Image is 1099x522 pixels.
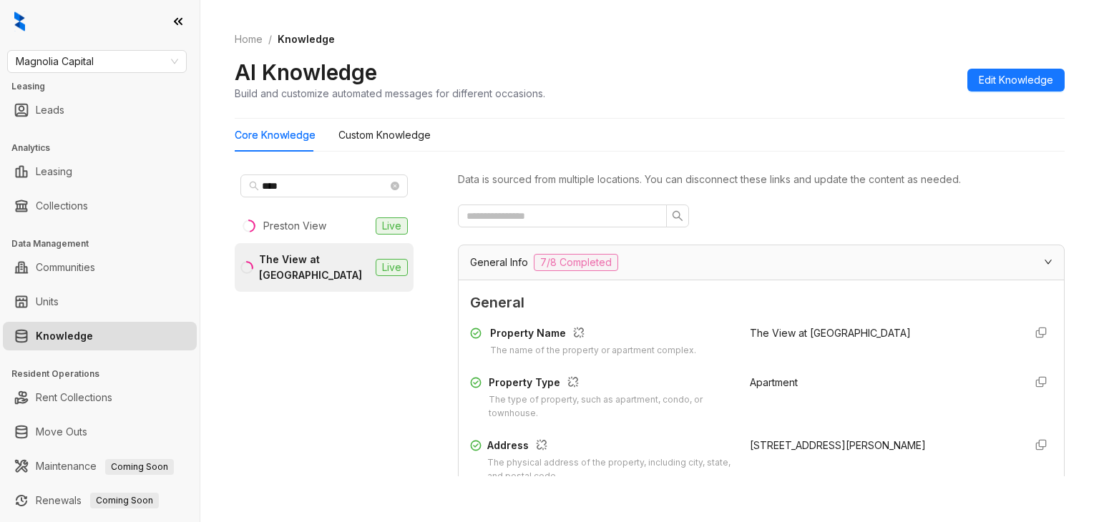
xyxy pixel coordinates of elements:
[36,322,93,350] a: Knowledge
[249,181,259,191] span: search
[235,59,377,86] h2: AI Knowledge
[3,287,197,316] li: Units
[1044,257,1052,266] span: expanded
[3,452,197,481] li: Maintenance
[490,325,696,344] div: Property Name
[458,172,1065,187] div: Data is sourced from multiple locations. You can disconnect these links and update the content as...
[36,486,159,515] a: RenewalsComing Soon
[3,383,197,412] li: Rent Collections
[235,86,545,101] div: Build and customize automated messages for different occasions.
[489,375,732,393] div: Property Type
[3,486,197,515] li: Renewals
[391,182,399,190] span: close-circle
[263,218,326,234] div: Preston View
[3,418,197,446] li: Move Outs
[11,237,200,250] h3: Data Management
[338,127,431,143] div: Custom Knowledge
[459,245,1064,280] div: General Info7/8 Completed
[11,142,200,154] h3: Analytics
[278,33,335,45] span: Knowledge
[3,322,197,350] li: Knowledge
[268,31,272,47] li: /
[11,80,200,93] h3: Leasing
[376,217,408,235] span: Live
[979,72,1053,88] span: Edit Knowledge
[235,127,316,143] div: Core Knowledge
[36,418,87,446] a: Move Outs
[750,327,911,339] span: The View at [GEOGRAPHIC_DATA]
[36,383,112,412] a: Rent Collections
[11,368,200,380] h3: Resident Operations
[470,292,1052,314] span: General
[750,438,1012,453] div: [STREET_ADDRESS][PERSON_NAME]
[3,96,197,124] li: Leads
[534,254,618,271] span: 7/8 Completed
[750,376,798,388] span: Apartment
[3,192,197,220] li: Collections
[259,252,370,283] div: The View at [GEOGRAPHIC_DATA]
[470,255,528,270] span: General Info
[36,96,64,124] a: Leads
[14,11,25,31] img: logo
[487,456,733,483] div: The physical address of the property, including city, state, and postal code.
[105,459,174,475] span: Coming Soon
[16,51,178,72] span: Magnolia Capital
[490,344,696,358] div: The name of the property or apartment complex.
[36,253,95,282] a: Communities
[36,157,72,186] a: Leasing
[232,31,265,47] a: Home
[3,253,197,282] li: Communities
[36,287,59,316] a: Units
[376,259,408,276] span: Live
[36,192,88,220] a: Collections
[489,393,732,420] div: The type of property, such as apartment, condo, or townhouse.
[967,69,1065,92] button: Edit Knowledge
[487,438,733,456] div: Address
[90,493,159,508] span: Coming Soon
[3,157,197,186] li: Leasing
[672,210,683,222] span: search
